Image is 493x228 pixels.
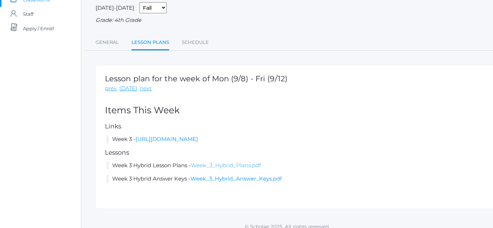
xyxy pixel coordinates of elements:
a: next [140,85,152,93]
h5: Links [105,123,489,130]
a: Schedule [182,35,209,50]
span: Apply / Enroll [23,21,54,36]
h1: Lesson plan for the week of Mon (9/8) - Fri (9/12) [105,74,287,83]
li: Week 3 - [107,135,489,143]
li: Week 3 Hybrid Lesson Plans - [107,161,489,170]
span: [DATE]-[DATE] [96,4,134,11]
a: [DATE] [119,85,137,93]
a: Week_3_Hybrid_Plans.pdf [191,162,261,169]
a: [URL][DOMAIN_NAME] [135,136,198,142]
a: Lesson Plans [132,35,169,51]
a: prev [105,85,117,93]
h2: Items This Week [105,105,489,115]
li: Week 3 Hybrid Answer Keys - [107,175,489,183]
a: Week_3_Hybrid_Answer_Keys.pdf [190,175,282,182]
span: Staff [23,7,33,21]
h5: Lessons [105,149,489,156]
a: General [96,35,119,50]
